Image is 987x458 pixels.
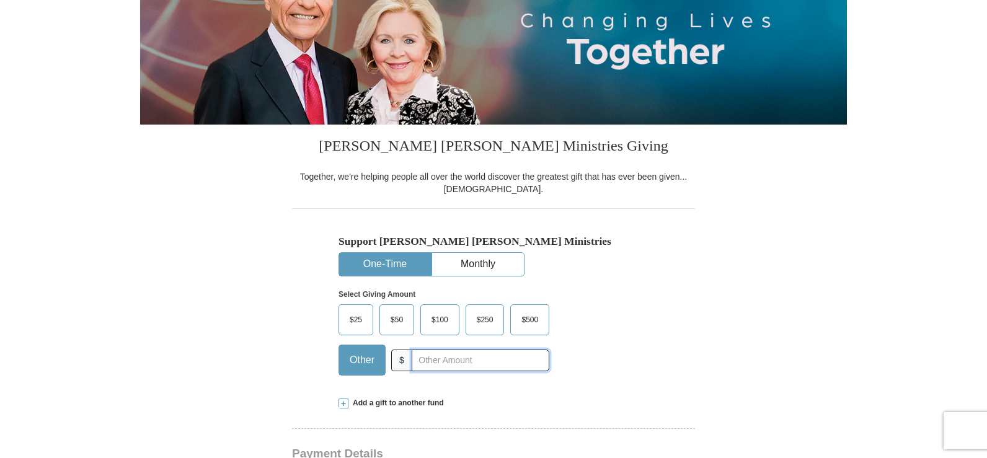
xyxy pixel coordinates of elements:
span: $250 [471,310,500,329]
span: $ [391,350,412,371]
button: One-Time [339,253,431,276]
span: $25 [343,310,368,329]
button: Monthly [432,253,524,276]
strong: Select Giving Amount [339,290,415,299]
span: $500 [515,310,544,329]
span: Other [343,351,381,369]
span: $50 [384,310,409,329]
input: Other Amount [412,350,549,371]
h3: [PERSON_NAME] [PERSON_NAME] Ministries Giving [292,125,695,170]
div: Together, we're helping people all over the world discover the greatest gift that has ever been g... [292,170,695,195]
span: $100 [425,310,454,329]
span: Add a gift to another fund [348,398,444,408]
h5: Support [PERSON_NAME] [PERSON_NAME] Ministries [339,235,648,248]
